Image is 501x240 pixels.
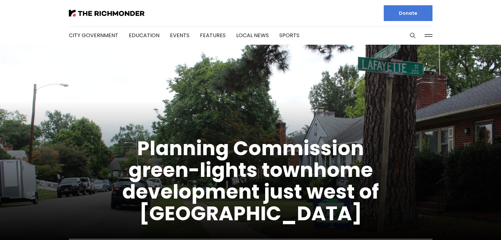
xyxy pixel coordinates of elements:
[69,10,145,16] img: The Richmonder
[122,134,379,227] a: Planning Commission green-lights townhome development just west of [GEOGRAPHIC_DATA]
[129,32,159,39] a: Education
[200,32,226,39] a: Features
[69,32,118,39] a: City Government
[170,32,189,39] a: Events
[384,5,432,21] a: Donate
[279,32,299,39] a: Sports
[236,32,269,39] a: Local News
[408,31,418,40] button: Search this site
